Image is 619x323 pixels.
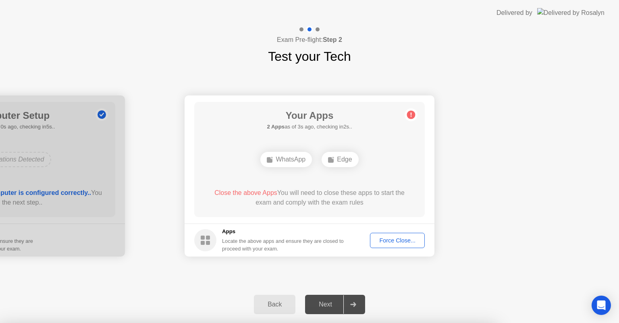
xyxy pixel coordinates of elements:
[268,47,351,66] h1: Test your Tech
[267,108,352,123] h1: Your Apps
[496,8,532,18] div: Delivered by
[592,296,611,315] div: Open Intercom Messenger
[307,301,343,308] div: Next
[214,189,277,196] span: Close the above Apps
[373,237,422,244] div: Force Close...
[206,188,413,207] div: You will need to close these apps to start the exam and comply with the exam rules
[277,35,342,45] h4: Exam Pre-flight:
[260,152,312,167] div: WhatsApp
[256,301,293,308] div: Back
[323,36,342,43] b: Step 2
[322,152,358,167] div: Edge
[267,123,352,131] h5: as of 3s ago, checking in2s..
[222,237,344,253] div: Locate the above apps and ensure they are closed to proceed with your exam.
[267,124,285,130] b: 2 Apps
[537,8,604,17] img: Delivered by Rosalyn
[222,228,344,236] h5: Apps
